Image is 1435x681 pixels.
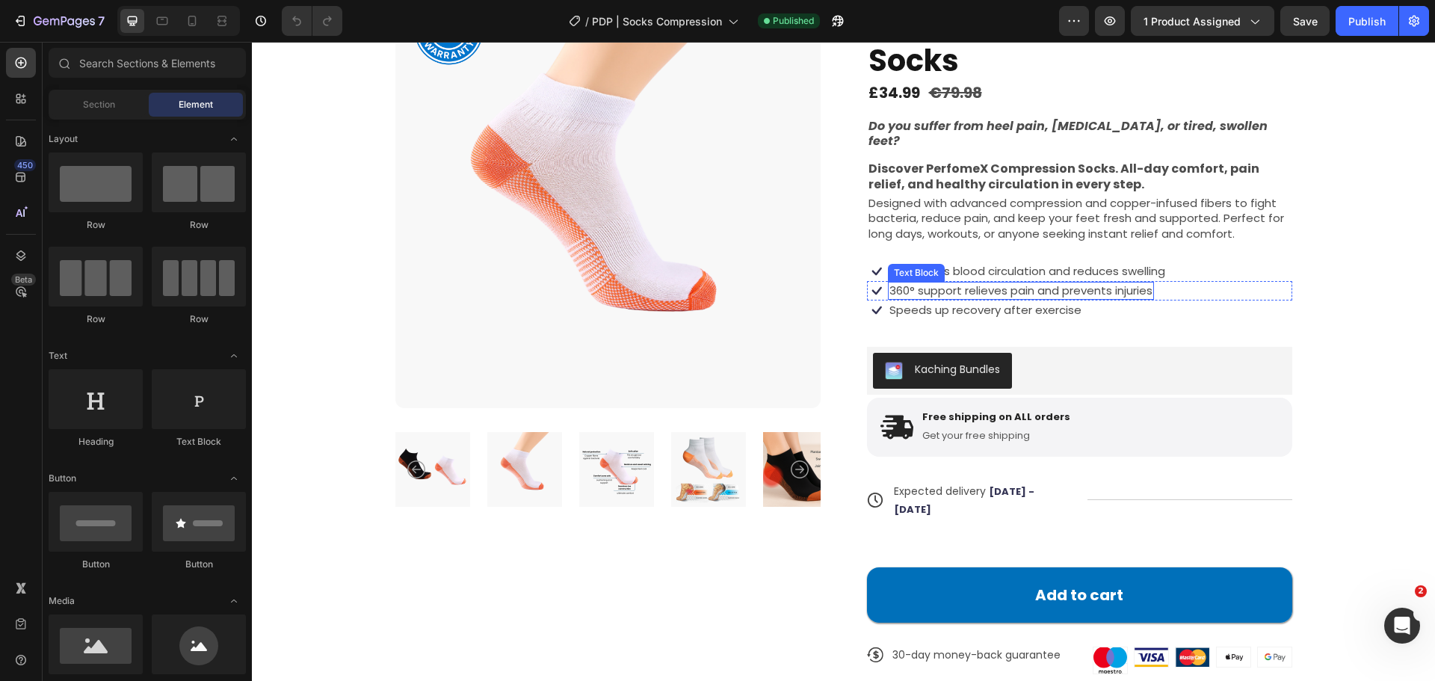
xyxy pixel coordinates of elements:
[1131,6,1274,36] button: 1 product assigned
[83,98,115,111] span: Section
[924,605,957,625] img: gempages_563912027286799371-7cf56f9a-76a1-405d-bd35-812144c67ff8.png
[49,218,143,232] div: Row
[539,419,557,437] button: Carousel Next Arrow
[49,558,143,571] div: Button
[152,312,246,326] div: Row
[1280,6,1330,36] button: Save
[222,589,246,613] span: Toggle open
[627,368,663,402] img: gempages_563912027286799371-a99fb0c3-3309-4cc9-9237-8b81f62a1cb2.svg
[11,274,36,286] div: Beta
[49,472,76,485] span: Button
[617,118,1007,151] strong: Discover PerfomeX Compression Socks. All-day comfort, pain relief, and healthy circulation in eve...
[663,320,748,336] div: Kaching Bundles
[152,435,246,449] div: Text Block
[98,12,105,30] p: 7
[621,311,760,347] button: Kaching Bundles
[179,98,213,111] span: Element
[49,349,67,363] span: Text
[965,605,999,625] img: gempages_563912027286799371-b6c12c27-768c-414c-829c-1ceb21e3f8a8.png
[222,344,246,368] span: Toggle open
[252,42,1435,681] iframe: Design area
[222,466,246,490] span: Toggle open
[1336,6,1398,36] button: Publish
[617,153,1032,200] span: Designed with advanced compression and copper-infused fibers to fight bacteria, reduce pain, and ...
[677,40,730,61] strong: €79.98
[49,594,75,608] span: Media
[49,312,143,326] div: Row
[585,13,589,29] span: /
[641,606,809,620] p: 30-day money-back guarantee
[152,558,246,571] div: Button
[638,221,913,237] span: Stimulates blood circulation and reduces swelling
[615,40,670,62] div: £34.99
[783,543,871,563] div: Add to cart
[615,526,1040,581] button: Add to cart
[222,127,246,151] span: Toggle open
[883,605,916,625] img: gempages_563912027286799371-639334ff-2d4f-493c-a20a-fdbda104dafa.png
[638,241,901,256] span: 360° support relieves pain and prevents injuries
[1144,13,1241,29] span: 1 product assigned
[1006,605,1040,625] img: gempages_563912027286799371-6f4c3a1e-5843-4f3c-b847-6efff4a6842e.png
[49,132,78,146] span: Layout
[642,442,734,457] span: Expected delivery
[6,6,111,36] button: 7
[617,76,1016,108] strong: Do you suffer from heel pain, [MEDICAL_DATA], or tired, swollen feet?
[639,224,690,238] div: Text Block
[638,260,830,276] span: Speeds up recovery after exercise
[642,443,783,475] span: [DATE] - [DATE]
[592,13,722,29] span: PDP | Socks Compression
[152,218,246,232] div: Row
[670,388,818,401] p: Get your free shipping
[49,48,246,78] input: Search Sections & Elements
[1415,585,1427,597] span: 2
[49,435,143,449] div: Heading
[1384,608,1420,644] iframe: Intercom live chat
[633,320,651,338] img: KachingBundles.png
[14,159,36,171] div: 450
[773,14,814,28] span: Published
[1293,15,1318,28] span: Save
[1348,13,1386,29] div: Publish
[282,6,342,36] div: Undo/Redo
[842,605,875,632] img: gempages_563912027286799371-11e9677e-5c60-474e-bc40-bfc34b75093b.svg
[670,369,818,382] p: Free shipping on ALL orders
